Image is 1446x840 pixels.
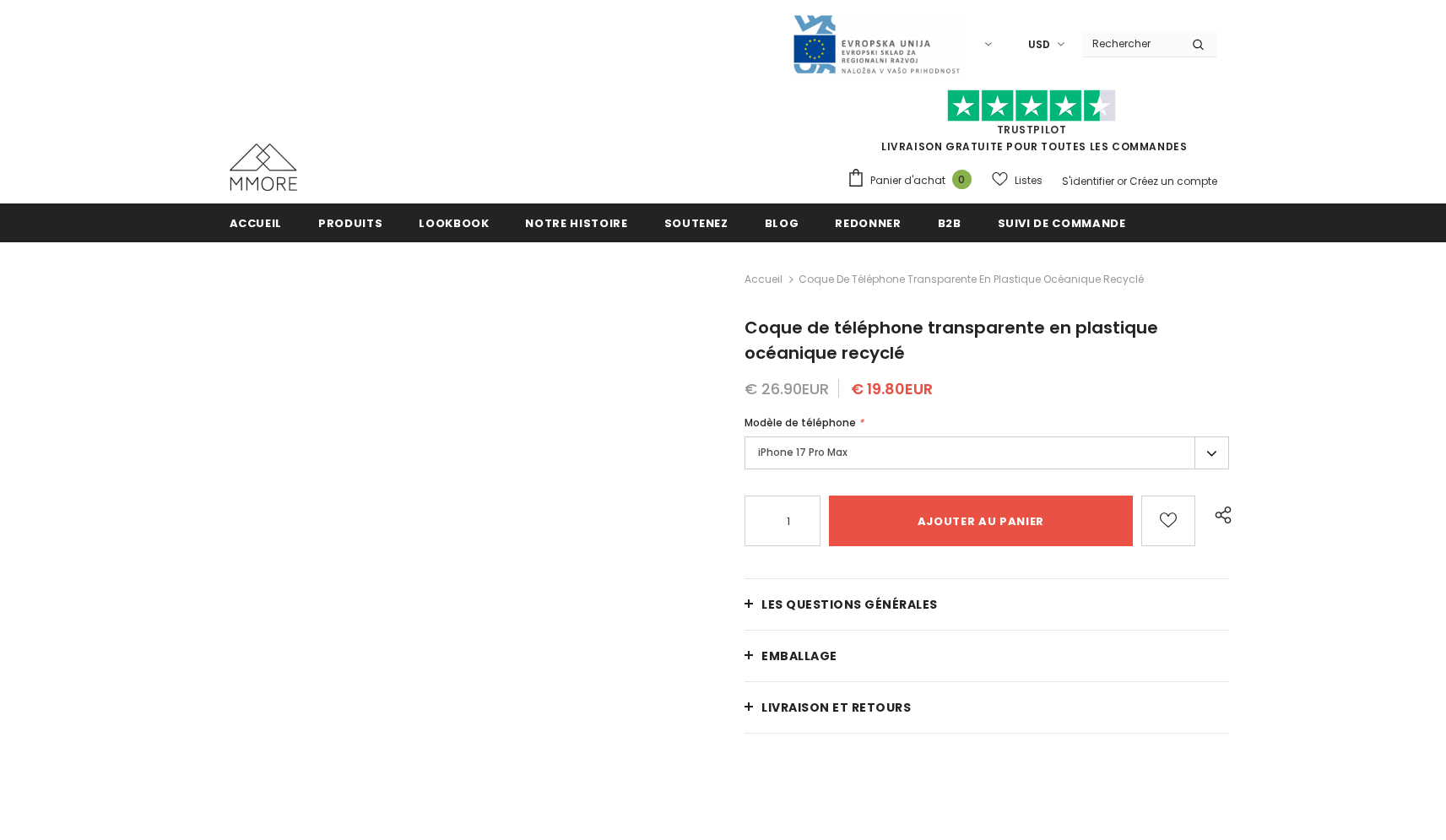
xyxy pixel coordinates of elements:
[419,203,489,241] a: Lookbook
[745,631,1229,681] a: EMBALLAGE
[745,378,829,399] span: € 26.90EUR
[745,415,856,430] span: Modèle de téléphone
[992,165,1043,195] a: Listes
[745,316,1158,365] span: Coque de téléphone transparente en plastique océanique recyclé
[745,269,783,290] a: Accueil
[829,496,1132,546] input: Ajouter au panier
[870,172,945,189] span: Panier d'achat
[745,682,1229,733] a: Livraison et retours
[792,14,961,75] img: Javni Razpis
[1082,31,1179,56] input: Search Site
[938,215,961,231] span: B2B
[419,215,489,231] span: Lookbook
[664,215,728,231] span: soutenez
[765,215,799,231] span: Blog
[664,203,728,241] a: soutenez
[230,215,283,231] span: Accueil
[1015,172,1043,189] span: Listes
[765,203,799,241] a: Blog
[998,215,1126,231] span: Suivi de commande
[761,596,938,613] span: Les questions générales
[525,203,627,241] a: Notre histoire
[525,215,627,231] span: Notre histoire
[230,144,297,191] img: Cas MMORE
[847,97,1217,154] span: LIVRAISON GRATUITE POUR TOUTES LES COMMANDES
[1028,36,1050,53] span: USD
[835,215,901,231] span: Redonner
[799,269,1144,290] span: Coque de téléphone transparente en plastique océanique recyclé
[745,436,1229,469] label: iPhone 17 Pro Max
[938,203,961,241] a: B2B
[761,699,911,716] span: Livraison et retours
[952,170,972,189] span: 0
[998,203,1126,241] a: Suivi de commande
[1129,174,1217,188] a: Créez un compte
[318,203,382,241] a: Produits
[230,203,283,241] a: Accueil
[847,168,980,193] a: Panier d'achat 0
[851,378,933,399] span: € 19.80EUR
[792,36,961,51] a: Javni Razpis
[761,648,837,664] span: EMBALLAGE
[947,89,1116,122] img: Faites confiance aux étoiles pilotes
[835,203,901,241] a: Redonner
[745,579,1229,630] a: Les questions générales
[1062,174,1114,188] a: S'identifier
[997,122,1067,137] a: TrustPilot
[1117,174,1127,188] span: or
[318,215,382,231] span: Produits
